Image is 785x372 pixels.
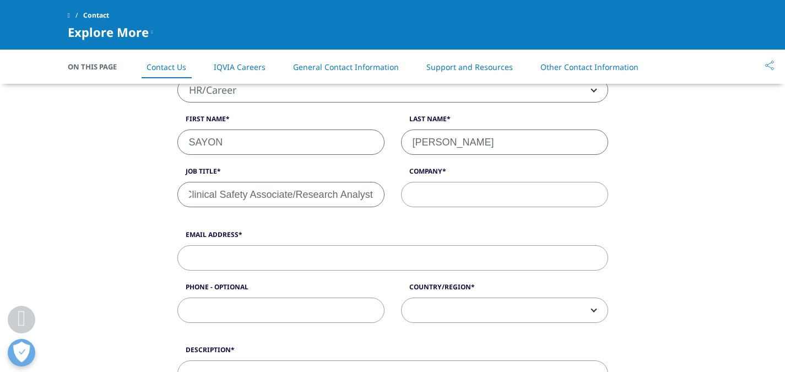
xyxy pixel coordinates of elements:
[177,77,608,103] span: HR/Career
[214,62,266,72] a: IQVIA Careers
[401,114,608,130] label: Last Name
[178,78,608,103] span: HR/Career
[177,166,385,182] label: Job Title
[83,6,109,25] span: Contact
[177,230,608,245] label: Email Address
[177,114,385,130] label: First Name
[401,166,608,182] label: Company
[401,282,608,298] label: Country/Region
[8,339,35,366] button: Open Preferences
[540,62,638,72] a: Other Contact Information
[426,62,513,72] a: Support and Resources
[177,282,385,298] label: Phone - Optional
[147,62,186,72] a: Contact Us
[68,61,128,72] span: On This Page
[68,25,149,39] span: Explore More
[293,62,399,72] a: General Contact Information
[177,345,608,360] label: Description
